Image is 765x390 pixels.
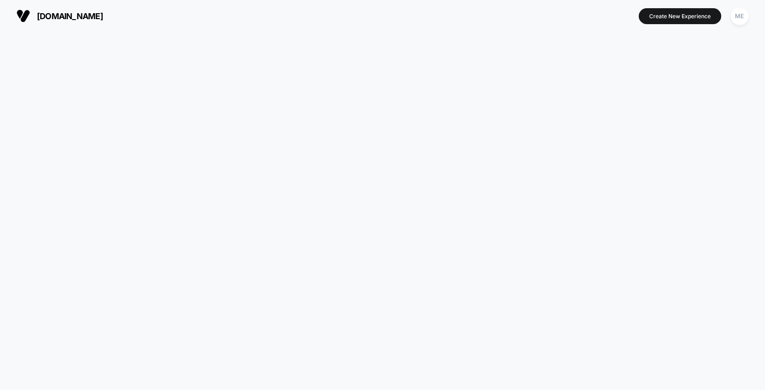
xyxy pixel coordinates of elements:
img: Visually logo [16,9,30,23]
button: Create New Experience [639,8,721,24]
span: [DOMAIN_NAME] [37,11,103,21]
button: ME [728,7,751,26]
div: ME [731,7,749,25]
button: [DOMAIN_NAME] [14,9,106,23]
